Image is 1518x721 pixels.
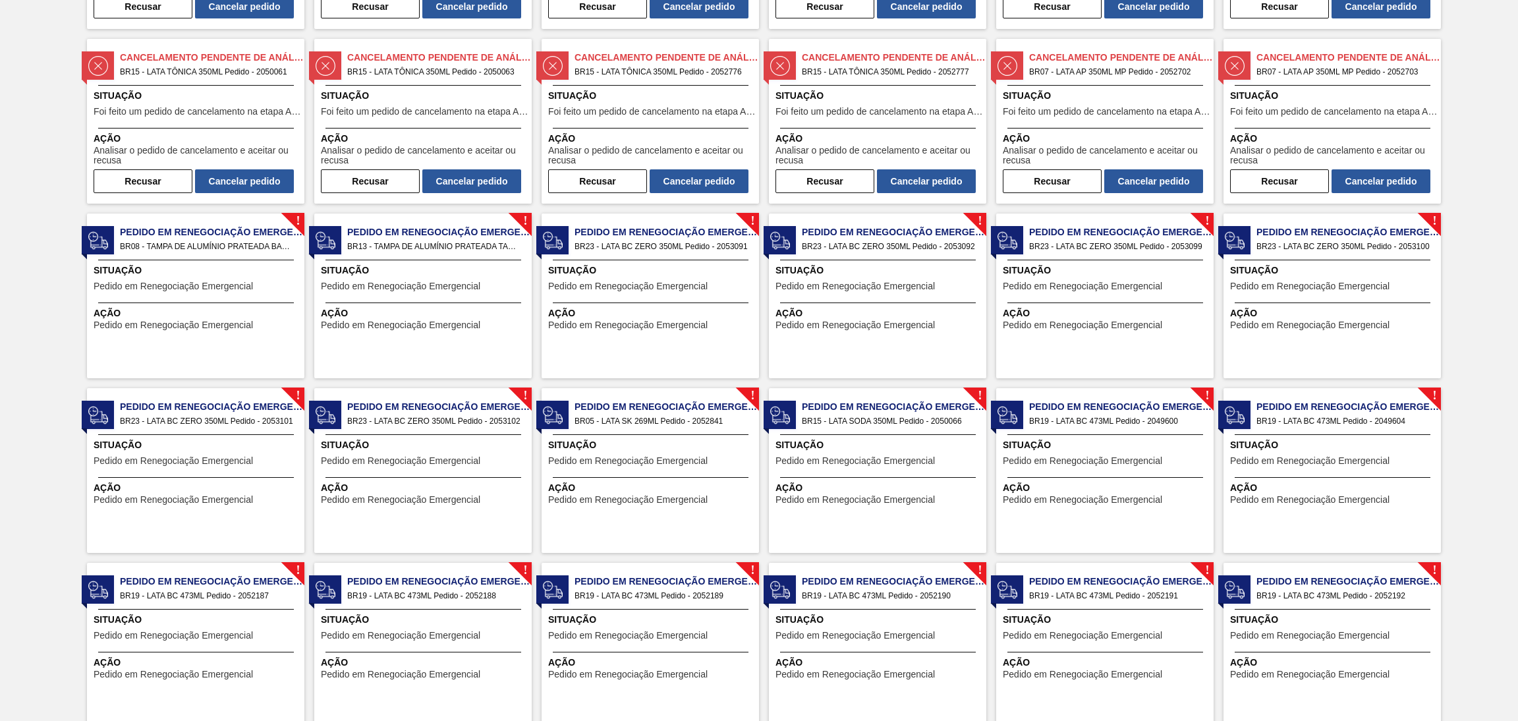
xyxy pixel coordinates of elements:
button: Cancelar pedido [1332,169,1430,193]
button: Recusar [1003,169,1102,193]
span: ! [296,565,300,575]
img: status [770,56,790,76]
span: Pedido em Renegociação Emergencial [548,495,708,505]
span: Pedido em Renegociação Emergencial [775,670,935,679]
span: BR19 - LATA BC 473ML Pedido - 2049604 [1256,414,1430,428]
span: Situação [321,89,528,103]
img: status [770,580,790,600]
span: ! [296,216,300,226]
span: ! [523,565,527,575]
span: Analisar o pedido de cancelamento e aceitar ou recusa [548,146,756,166]
span: BR15 - LATA TÔNICA 350ML Pedido - 2052777 [802,65,976,79]
span: Analisar o pedido de cancelamento e aceitar ou recusa [1003,146,1210,166]
span: Ação [775,306,983,320]
span: BR23 - LATA BC ZERO 350ML Pedido - 2053101 [120,414,294,428]
span: Ação [1003,132,1210,146]
span: Cancelamento Pendente de Análise [120,51,304,65]
span: BR15 - LATA TÔNICA 350ML Pedido - 2050063 [347,65,521,79]
span: BR23 - LATA BC ZERO 350ML Pedido - 2053100 [1256,239,1430,254]
img: status [543,231,563,250]
span: Cancelamento Pendente de Análise [347,51,532,65]
div: Completar tarefa: 30391254 [1003,167,1203,193]
span: Ação [321,132,528,146]
span: Ação [94,132,301,146]
div: Completar tarefa: 30390903 [548,167,748,193]
span: ! [978,565,982,575]
span: Pedido em Renegociação Emergencial [347,575,532,589]
span: Pedido em Renegociação Emergencial [548,456,708,466]
img: status [543,405,563,425]
span: Pedido em Renegociação Emergencial [321,456,480,466]
img: status [316,56,335,76]
span: ! [296,391,300,401]
span: BR15 - LATA TÔNICA 350ML Pedido - 2052776 [575,65,748,79]
span: ! [750,216,754,226]
span: BR07 - LATA AP 350ML MP Pedido - 2052703 [1256,65,1430,79]
span: ! [1205,391,1209,401]
img: status [998,56,1017,76]
img: status [88,405,108,425]
span: Pedido em Renegociação Emergencial [1003,670,1162,679]
span: Foi feito um pedido de cancelamento na etapa Aguardando Faturamento [548,107,756,117]
span: Pedido em Renegociação Emergencial [321,320,480,330]
span: Pedido em Renegociação Emergencial [94,631,253,641]
img: status [1225,56,1245,76]
span: Ação [775,656,983,670]
span: Pedido em Renegociação Emergencial [1230,670,1390,679]
span: Pedido em Renegociação Emergencial [94,495,253,505]
img: status [316,231,335,250]
span: BR07 - LATA AP 350ML MP Pedido - 2052702 [1029,65,1203,79]
span: Analisar o pedido de cancelamento e aceitar ou recusa [321,146,528,166]
span: Ação [548,306,756,320]
span: ! [523,216,527,226]
span: BR19 - LATA BC 473ML Pedido - 2049600 [1029,414,1203,428]
span: Situação [775,89,983,103]
span: Cancelamento Pendente de Análise [575,51,759,65]
span: Foi feito um pedido de cancelamento na etapa Aguardando Faturamento [1230,107,1438,117]
span: Pedido em Renegociação Emergencial [321,495,480,505]
span: BR23 - LATA BC ZERO 350ML Pedido - 2053102 [347,414,521,428]
span: Foi feito um pedido de cancelamento na etapa Aguardando Faturamento [321,107,528,117]
span: Ação [1230,306,1438,320]
button: Recusar [548,169,647,193]
span: Situação [1003,89,1210,103]
span: Pedido em Renegociação Emergencial [775,631,935,641]
span: Pedido em Renegociação Emergencial [548,631,708,641]
img: status [1225,231,1245,250]
span: BR19 - LATA BC 473ML Pedido - 2052187 [120,589,294,603]
span: Ação [1230,656,1438,670]
span: BR19 - LATA BC 473ML Pedido - 2052191 [1029,589,1203,603]
span: Pedido em Renegociação Emergencial [548,281,708,291]
div: Completar tarefa: 30390902 [321,167,521,193]
span: Ação [94,306,301,320]
img: status [543,56,563,76]
span: Situação [1003,264,1210,277]
img: status [998,405,1017,425]
img: status [1225,580,1245,600]
span: Ação [1230,481,1438,495]
span: ! [1205,565,1209,575]
img: status [88,580,108,600]
span: Ação [548,481,756,495]
button: Recusar [94,169,192,193]
span: Pedido em Renegociação Emergencial [1256,575,1441,589]
span: Pedido em Renegociação Emergencial [802,575,986,589]
span: ! [1432,391,1436,401]
span: Pedido em Renegociação Emergencial [775,456,935,466]
span: Situação [1230,89,1438,103]
span: Pedido em Renegociação Emergencial [1029,400,1214,414]
span: Situação [94,613,301,627]
span: Pedido em Renegociação Emergencial [94,670,253,679]
span: Situação [548,89,756,103]
span: Pedido em Renegociação Emergencial [548,320,708,330]
span: Situação [548,438,756,452]
div: Completar tarefa: 30391255 [1230,167,1430,193]
span: Situação [548,613,756,627]
button: Cancelar pedido [877,169,976,193]
span: Pedido em Renegociação Emergencial [1256,400,1441,414]
span: ! [1205,216,1209,226]
span: Pedido em Renegociação Emergencial [1003,456,1162,466]
span: Pedido em Renegociação Emergencial [548,670,708,679]
span: Pedido em Renegociação Emergencial [321,670,480,679]
span: Pedido em Renegociação Emergencial [94,456,253,466]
